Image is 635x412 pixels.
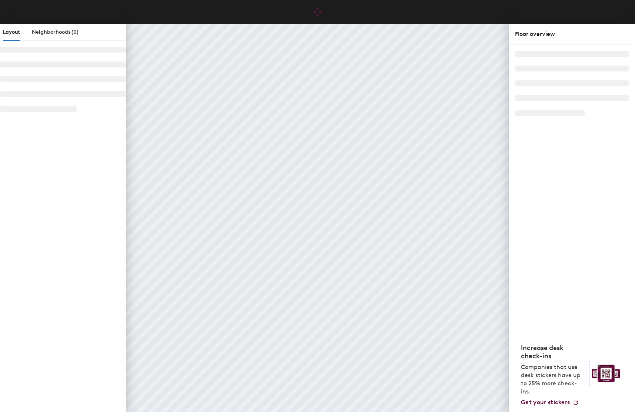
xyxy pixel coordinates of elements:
h4: Increase desk check-ins [521,344,585,360]
div: Floor overview [515,30,629,39]
span: Neighborhoods (0) [32,29,79,35]
span: Get your stickers [521,399,570,406]
img: Sticker logo [589,361,623,386]
span: Layout [3,29,20,35]
a: Get your stickers [521,399,579,406]
p: Companies that use desk stickers have up to 25% more check-ins. [521,363,585,396]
